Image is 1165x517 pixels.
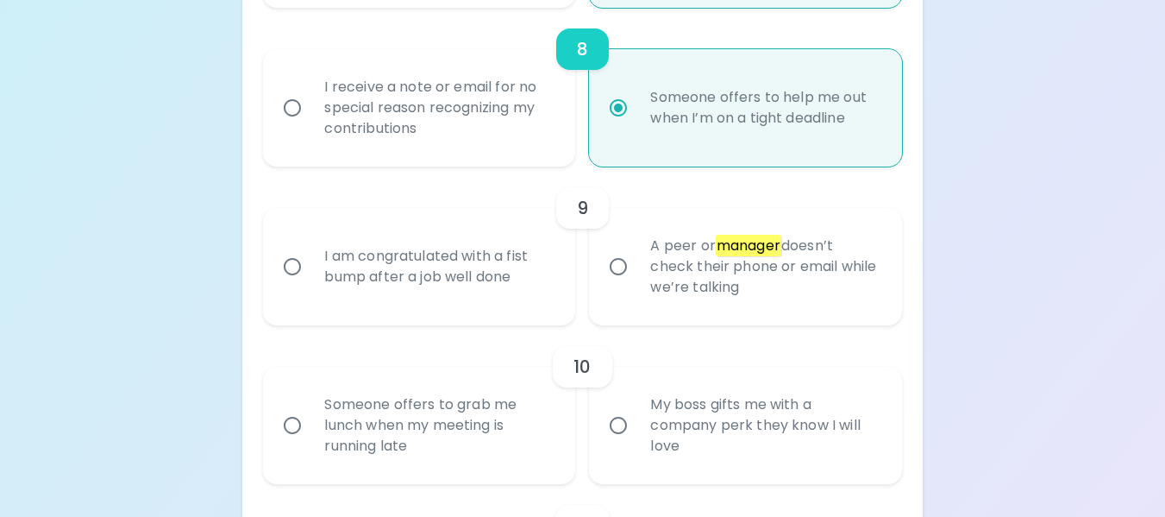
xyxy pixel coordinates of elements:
div: I am congratulated with a fist bump after a job well done [310,225,566,308]
div: Someone offers to grab me lunch when my meeting is running late [310,374,566,477]
div: choice-group-check [263,325,901,484]
h6: 9 [577,194,588,222]
div: A peer or doesn’t check their phone or email while we’re talking [636,215,892,318]
div: Someone offers to help me out when I’m on a tight deadline [636,66,892,149]
div: I receive a note or email for no special reason recognizing my contributions [310,56,566,160]
div: choice-group-check [263,167,901,325]
em: manager [716,235,781,256]
div: My boss gifts me with a company perk they know I will love [636,374,892,477]
h6: 10 [573,353,591,381]
div: choice-group-check [263,8,901,167]
h6: 8 [577,35,588,63]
